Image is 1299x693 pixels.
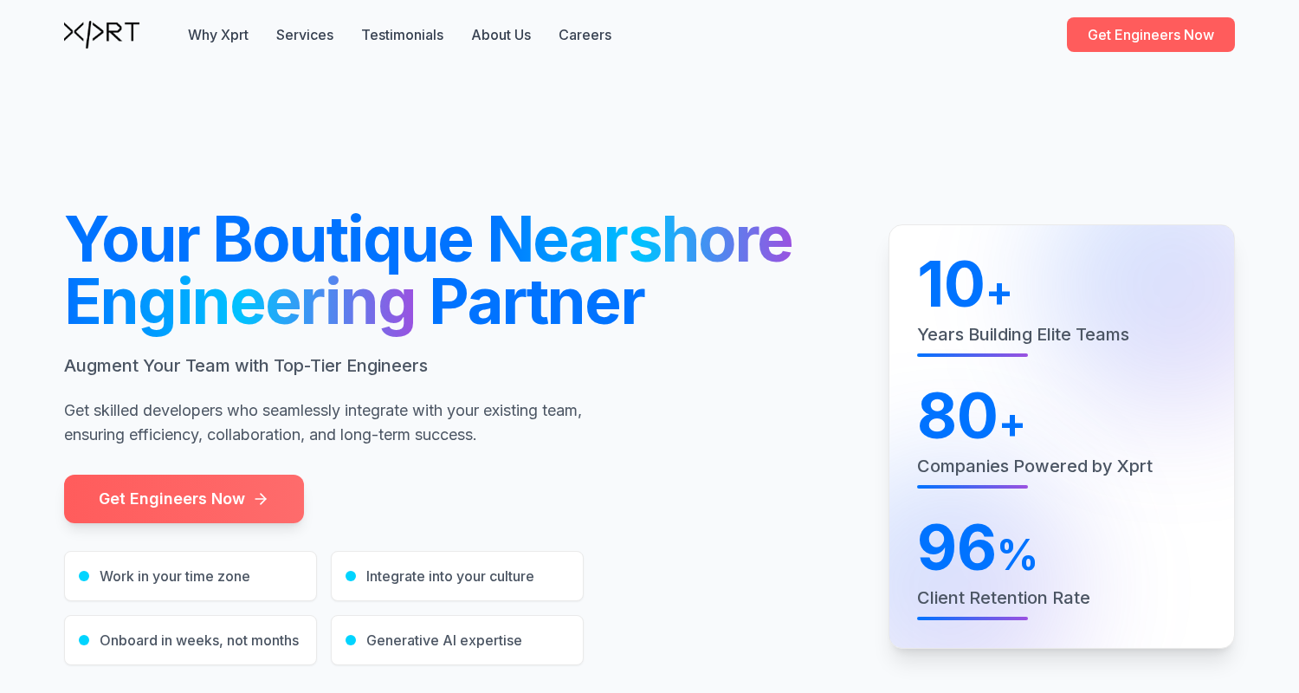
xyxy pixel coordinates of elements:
span: + [998,403,1026,444]
p: Companies Powered by Xprt [917,454,1206,478]
button: Services [276,24,333,45]
span: Integrate into your culture [366,566,534,586]
a: Get Engineers Now [1067,17,1235,52]
a: Get Engineers Now [64,475,304,523]
span: + [986,271,1013,313]
a: About Us [471,24,531,45]
a: Careers [559,24,611,45]
h1: Your Boutique Partner [64,208,847,333]
span: % [997,534,1038,576]
span: Engineering [64,263,416,339]
span: Generative AI expertise [366,630,522,651]
span: Onboard in weeks, not months [100,630,299,651]
button: Testimonials [361,24,443,45]
span: Nearshore [487,201,793,276]
span: 96 [917,516,997,579]
img: Xprt Logo [64,21,139,49]
span: 80 [917,385,998,447]
p: Augment Your Team with Top-Tier Engineers [64,353,584,378]
span: 10 [917,253,986,315]
span: Work in your time zone [100,566,250,586]
p: Client Retention Rate [917,586,1206,610]
button: Why Xprt [188,24,249,45]
p: Years Building Elite Teams [917,322,1206,346]
p: Get skilled developers who seamlessly integrate with your existing team, ensuring efficiency, col... [64,398,584,447]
